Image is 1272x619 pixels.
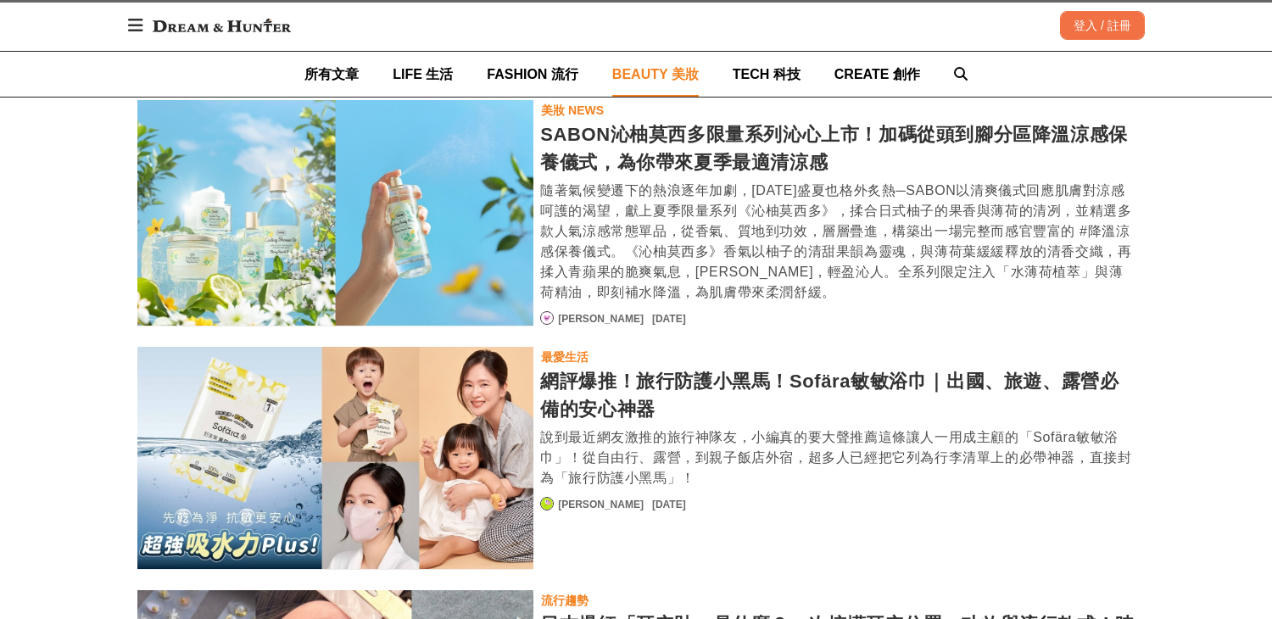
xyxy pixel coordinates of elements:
[540,120,1135,176] div: SABON沁柚莫西多限量系列沁心上市！加碼從頭到腳分區降溫涼感保養儀式，為你帶來夏季最適清涼感
[733,67,801,81] span: TECH 科技
[540,311,554,325] a: Avatar
[1060,11,1145,40] div: 登入 / 註冊
[541,348,589,366] div: 最愛生活
[733,52,801,97] a: TECH 科技
[540,100,605,120] a: 美妝 NEWS
[540,120,1135,303] a: SABON沁柚莫西多限量系列沁心上市！加碼從頭到腳分區降溫涼感保養儀式，為你帶來夏季最適清涼感隨著氣候變遷下的熱浪逐年加劇，[DATE]盛夏也格外炙熱─SABON以清爽儀式回應肌膚對涼感呵護的渴...
[652,311,686,326] div: [DATE]
[612,52,699,97] a: BEAUTY 美妝
[540,590,589,611] a: 流行趨勢
[558,311,644,326] a: [PERSON_NAME]
[834,52,920,97] a: CREATE 創作
[540,181,1135,303] div: 隨著氣候變遷下的熱浪逐年加劇，[DATE]盛夏也格外炙熱─SABON以清爽儀式回應肌膚對涼感呵護的渴望，獻上夏季限量系列《沁柚莫西多》，揉合日式柚子的果香與薄荷的清冽，並精選多款人氣涼感常態單品...
[612,67,699,81] span: BEAUTY 美妝
[652,497,686,512] div: [DATE]
[540,497,554,510] a: Avatar
[834,67,920,81] span: CREATE 創作
[541,312,553,324] img: Avatar
[487,52,578,97] a: FASHION 流行
[137,347,533,570] a: 網評爆推！旅行防護小黑馬！Sofära敏敏浴巾｜出國、旅遊、露營必備的安心神器
[144,10,299,41] img: Dream & Hunter
[304,67,359,81] span: 所有文章
[487,67,578,81] span: FASHION 流行
[541,101,604,120] div: 美妝 NEWS
[540,347,589,367] a: 最愛生活
[393,52,453,97] a: LIFE 生活
[541,591,589,610] div: 流行趨勢
[304,52,359,97] a: 所有文章
[541,498,553,510] img: Avatar
[558,497,644,512] a: [PERSON_NAME]
[137,100,533,326] a: SABON沁柚莫西多限量系列沁心上市！加碼從頭到腳分區降溫涼感保養儀式，為你帶來夏季最適清涼感
[540,427,1135,488] div: 說到最近網友激推的旅行神隊友，小編真的要大聲推薦這條讓人一用成主顧的「Sofära敏敏浴巾」！從自由行、露營，到親子飯店外宿，超多人已經把它列為行李清單上的必帶神器，直接封為「旅行防護小黑馬」！
[540,367,1135,488] a: 網評爆推！旅行防護小黑馬！Sofära敏敏浴巾｜出國、旅遊、露營必備的安心神器說到最近網友激推的旅行神隊友，小編真的要大聲推薦這條讓人一用成主顧的「Sofära敏敏浴巾」！從自由行、露營，到親子...
[540,367,1135,423] div: 網評爆推！旅行防護小黑馬！Sofära敏敏浴巾｜出國、旅遊、露營必備的安心神器
[393,67,453,81] span: LIFE 生活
